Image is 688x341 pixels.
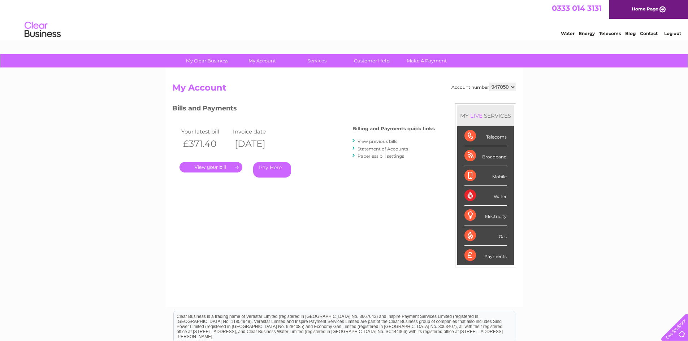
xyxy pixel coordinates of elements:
[464,246,507,265] div: Payments
[464,206,507,226] div: Electricity
[664,31,681,36] a: Log out
[464,146,507,166] div: Broadband
[253,162,291,178] a: Pay Here
[232,54,292,67] a: My Account
[625,31,636,36] a: Blog
[469,112,484,119] div: LIVE
[552,4,602,13] a: 0333 014 3131
[179,136,232,151] th: £371.40
[464,166,507,186] div: Mobile
[342,54,402,67] a: Customer Help
[397,54,456,67] a: Make A Payment
[640,31,658,36] a: Contact
[561,31,575,36] a: Water
[174,4,515,35] div: Clear Business is a trading name of Verastar Limited (registered in [GEOGRAPHIC_DATA] No. 3667643...
[231,136,283,151] th: [DATE]
[24,19,61,41] img: logo.png
[464,186,507,206] div: Water
[579,31,595,36] a: Energy
[179,162,242,172] a: .
[179,127,232,136] td: Your latest bill
[231,127,283,136] td: Invoice date
[352,126,435,131] h4: Billing and Payments quick links
[358,139,397,144] a: View previous bills
[287,54,347,67] a: Services
[451,83,516,91] div: Account number
[457,105,514,126] div: MY SERVICES
[172,103,435,116] h3: Bills and Payments
[172,83,516,96] h2: My Account
[464,126,507,146] div: Telecoms
[599,31,621,36] a: Telecoms
[464,226,507,246] div: Gas
[358,153,404,159] a: Paperless bill settings
[358,146,408,152] a: Statement of Accounts
[177,54,237,67] a: My Clear Business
